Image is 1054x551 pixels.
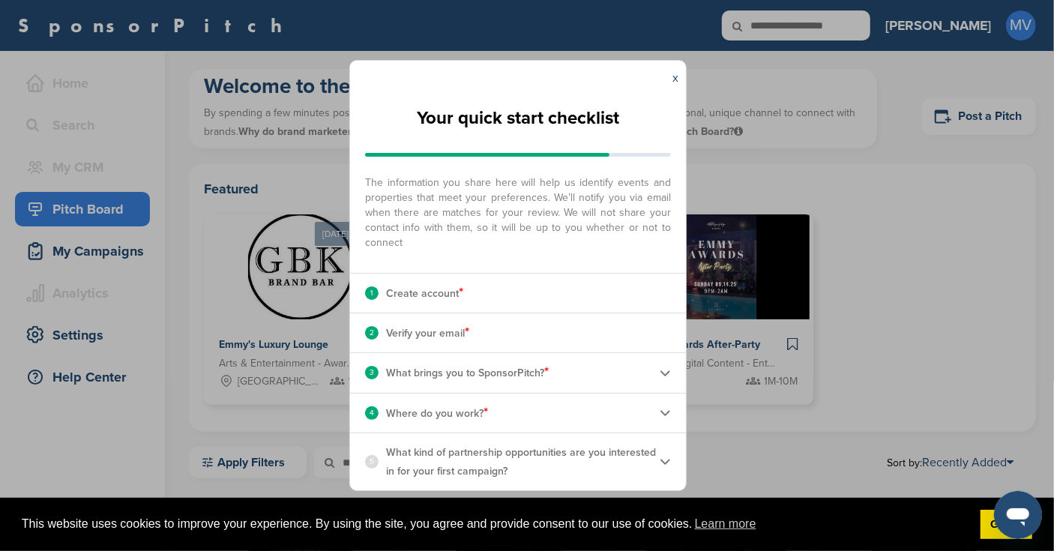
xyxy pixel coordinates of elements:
iframe: Button to launch messaging window [994,491,1042,539]
a: x [672,70,678,85]
span: The information you share here will help us identify events and properties that meet your prefere... [365,168,671,250]
p: Create account [386,283,463,303]
div: 3 [365,366,379,379]
img: Checklist arrow 2 [660,367,671,379]
a: learn more about cookies [693,513,759,535]
img: Checklist arrow 2 [660,456,671,467]
p: What brings you to SponsorPitch? [386,363,549,382]
p: What kind of partnership opportunities are you interested in for your first campaign? [386,443,660,481]
img: Checklist arrow 2 [660,407,671,418]
a: dismiss cookie message [981,510,1032,540]
div: 1 [365,286,379,300]
span: This website uses cookies to improve your experience. By using the site, you agree and provide co... [22,513,969,535]
div: 5 [365,455,379,469]
h2: Your quick start checklist [417,102,619,135]
div: 4 [365,406,379,420]
p: Verify your email [386,323,469,343]
p: Where do you work? [386,403,488,423]
div: 2 [365,326,379,340]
